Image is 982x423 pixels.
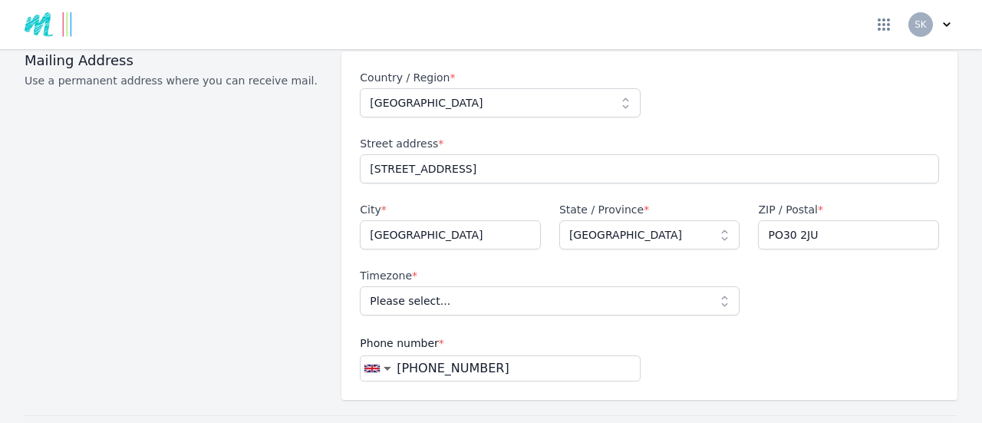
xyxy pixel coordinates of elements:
[360,268,740,283] label: Timezone
[360,70,640,85] label: Country / Region
[360,337,443,349] span: Phone number
[758,202,939,217] label: ZIP / Postal
[384,365,391,372] span: ▼
[360,136,939,151] label: Street address
[25,51,323,70] h3: Mailing Address
[559,202,740,217] label: State / Province
[391,359,639,378] input: Enter a phone number
[25,73,323,88] p: Use a permanent address where you can receive mail.
[360,202,541,217] label: City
